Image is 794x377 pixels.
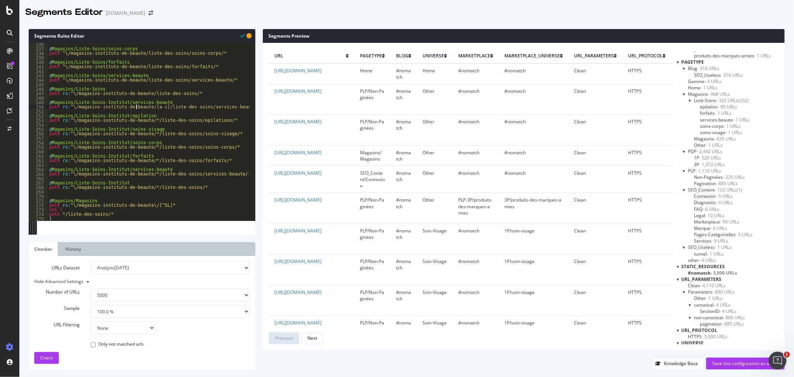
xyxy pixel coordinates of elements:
[274,53,346,59] span: url
[29,105,48,109] div: 250
[694,174,745,180] span: Click to filter Pagetype on PLP/Non-Paginées
[29,289,85,295] label: Number of URLs
[458,228,479,234] span: #nomatch
[29,91,48,96] div: 247
[29,82,48,87] div: 245
[422,258,447,264] span: Soin-Visage
[274,88,322,94] a: [URL][DOMAIN_NAME]
[708,91,730,97] span: - 968 URLs
[714,136,736,142] span: - 635 URLs
[574,320,586,326] span: Clean
[360,88,384,101] span: PLP/Non-Paginées
[29,64,48,69] div: 241
[458,67,479,74] span: #nomatch
[360,67,373,74] span: Home
[700,104,737,110] span: Click to filter Pagetype on Magasins/Liste-Soins/epilation
[723,174,745,180] span: - 225 URLs
[274,228,322,234] a: [URL][DOMAIN_NAME]
[694,238,728,244] span: Click to filter Pagetype on SEO_Content/Services
[694,231,752,238] span: Click to filter Pagetype on SEO_Content/Pages-Catégorielles
[29,118,48,123] div: 253
[458,118,479,125] span: #nomatch
[695,168,721,174] span: - 1,110 URLs
[707,251,724,257] span: - 1 URLs
[694,199,733,206] span: Click to filter Pagetype on SEO_Content/Diagnostic
[688,78,721,85] span: Click to filter Pagetype on Gamme
[699,155,721,161] span: - 520 URLs
[274,118,322,125] a: [URL][DOMAIN_NAME]
[422,197,434,203] span: Other
[458,88,479,94] span: #nomatch
[652,358,704,370] button: Knowledge Base
[681,327,717,333] span: URL_Protocol
[396,149,411,162] span: #nomatch
[701,85,717,91] span: - 1 URLs
[504,118,526,125] span: #nomatch
[628,320,642,326] span: HTTPS
[694,97,738,104] span: Click to filter Pagetype on Magasins/Liste-Soins and its children
[422,67,435,74] span: Home
[628,258,642,264] span: HTTPS
[784,352,790,358] span: 1
[712,360,779,367] div: Save this configuration as active
[29,29,255,43] div: Segments Rules Editor
[628,228,642,234] span: HTTPS
[737,187,742,193] span: Click to filter Pagetype on SEO_Content
[458,170,479,176] span: #nomatch
[574,289,586,295] span: Clean
[700,117,750,123] span: Click to filter Pagetype on Magasins/Liste-Soins/services-beaute
[688,333,727,340] span: Click to filter URL_Protocol on HTTPS
[29,212,48,216] div: 274
[574,67,586,74] span: Clean
[504,170,526,176] span: #nomatch
[29,145,48,149] div: 259
[694,193,733,199] span: Click to filter Pagetype on SEO_Content/Connexion
[301,332,323,344] button: Next
[706,142,723,148] span: - 1 URLs
[29,78,48,82] div: 244
[29,216,48,221] div: 275
[694,136,736,142] span: Click to filter Pagetype on Magasins/Magasins
[422,289,447,295] span: Soin-Visage
[628,289,642,295] span: HTTPS
[694,212,724,219] span: Click to filter Pagetype on SEO_Content/Legal
[688,91,730,97] span: Click to filter Pagetype on Magasins and its children
[711,270,737,276] span: - 5,000 URLs
[91,341,144,348] label: Only not matched urls
[360,320,384,332] span: PLP/Non-Paginées
[700,123,740,129] span: Click to filter Pagetype on Magasins/Liste-Soins/soins-corps
[29,51,48,56] div: 238
[688,244,731,250] span: Click to filter Pagetype on SEO_Useless and its children
[458,320,479,326] span: #nomatch
[574,53,614,59] span: URL_Parameters
[274,320,322,326] a: [URL][DOMAIN_NAME]
[697,65,719,72] span: - 316 URLs
[628,197,642,203] span: HTTPS
[504,149,526,156] span: #nomatch
[504,289,535,295] span: 1P/soin-visage
[733,117,750,123] span: - 1 URLs
[149,10,153,16] div: arrow-right-arrow-left
[29,109,48,114] div: 251
[504,53,560,59] span: Marketplace_Universe
[29,47,48,51] div: 237
[29,176,48,181] div: 266
[29,149,48,154] div: 260
[274,258,322,264] a: [URL][DOMAIN_NAME]
[360,289,384,302] span: PLP/Non-Paginées
[716,180,738,187] span: - 885 URLs
[694,219,739,225] span: Click to filter Pagetype on SEO_Content/Marketplace
[458,289,479,295] span: #nomatch
[574,197,586,203] span: Clean
[396,67,411,80] span: #nomatch
[574,118,586,125] span: Clean
[714,302,730,308] span: - 4 URLs
[29,172,48,176] div: 265
[694,251,724,257] span: Click to filter Pagetype on SEO_Useless/tunnel
[269,332,299,344] button: Previous
[702,206,719,212] span: - 6 URLs
[574,170,586,176] span: Clean
[29,262,85,274] label: URLs Dataset
[504,228,535,234] span: 1P/soin-visage
[700,282,726,289] span: - 4,110 URLs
